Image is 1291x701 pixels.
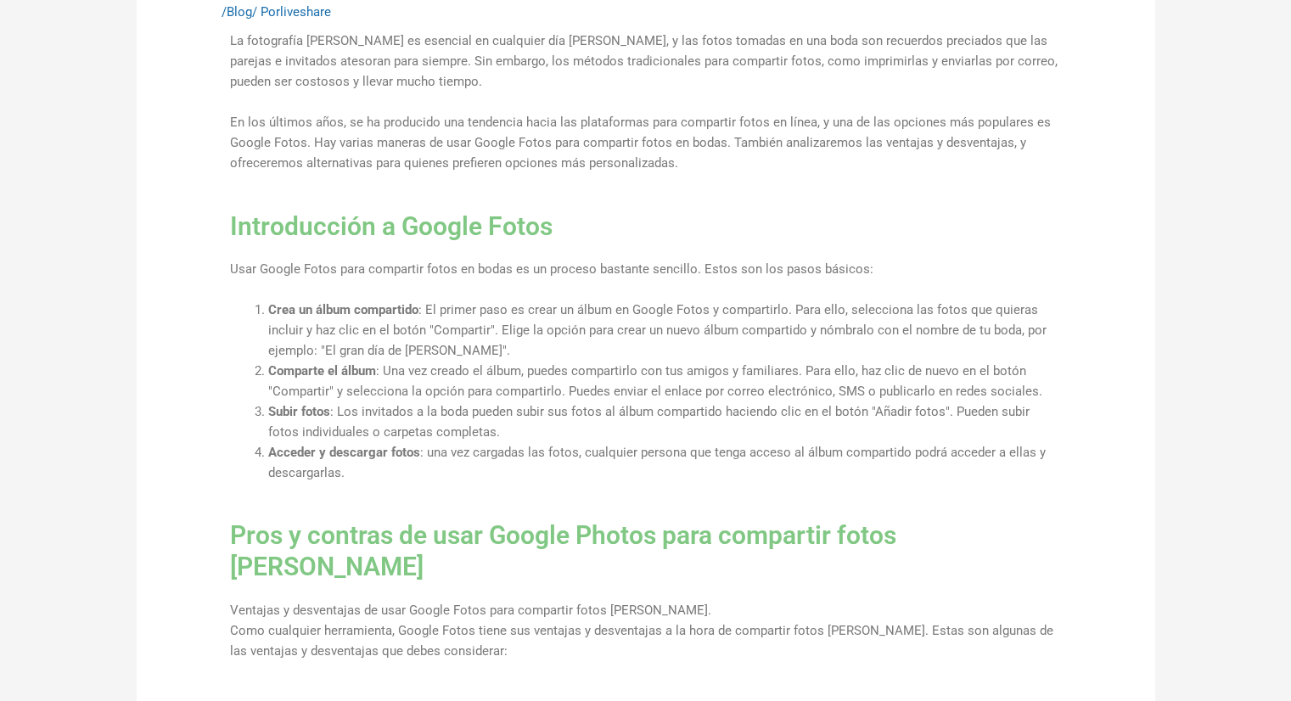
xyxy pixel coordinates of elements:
font: Acceder y descargar fotos [268,445,420,460]
font: / [222,4,227,20]
a: Blog [227,4,252,20]
a: liveshare [280,4,331,20]
font: Introducción a Google Fotos [230,211,553,241]
font: / Por [252,4,280,20]
font: Como cualquier herramienta, Google Fotos tiene sus ventajas y desventajas a la hora de compartir ... [230,623,1053,659]
font: Subir fotos [268,404,330,419]
font: Ventajas y desventajas de usar Google Fotos para compartir fotos [PERSON_NAME]. [230,603,711,618]
font: : Una vez creado el álbum, puedes compartirlo con tus amigos y familiares. Para ello, haz clic de... [268,363,1042,399]
font: La fotografía [PERSON_NAME] es esencial en cualquier día [PERSON_NAME], y las fotos tomadas en un... [230,33,1058,89]
font: Usar Google Fotos para compartir fotos en bodas es un proceso bastante sencillo. Estos son los pa... [230,261,873,277]
font: En los últimos años, se ha producido una tendencia hacia las plataformas para compartir fotos en ... [230,115,1051,171]
font: : El primer paso es crear un álbum en Google Fotos y compartirlo. Para ello, selecciona las fotos... [268,302,1047,358]
font: : una vez cargadas las fotos, cualquier persona que tenga acceso al álbum compartido podrá accede... [268,445,1046,480]
font: : Los invitados a la boda pueden subir sus fotos al álbum compartido haciendo clic en el botón "A... [268,404,1030,440]
font: Crea un álbum compartido [268,302,418,317]
font: Pros y contras de usar Google Photos para compartir fotos [PERSON_NAME] [230,520,896,582]
font: Comparte el álbum [268,363,376,379]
